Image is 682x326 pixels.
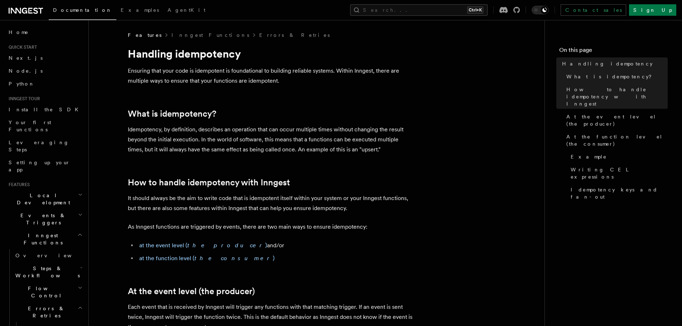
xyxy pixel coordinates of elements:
a: Leveraging Steps [6,136,84,156]
span: How to handle idempotency with Inngest [566,86,668,107]
a: Handling idempotency [559,57,668,70]
a: at the event level (the producer) [139,242,267,249]
span: Features [6,182,30,188]
a: At the function level (the consumer) [564,130,668,150]
a: At the event level (the producer) [564,110,668,130]
span: Leveraging Steps [9,140,69,152]
button: Errors & Retries [13,302,84,322]
span: Steps & Workflows [13,265,80,279]
p: Idempotency, by definition, describes an operation that can occur multiple times without changing... [128,125,414,155]
span: Home [9,29,29,36]
a: How to handle idempotency with Inngest [564,83,668,110]
span: Quick start [6,44,37,50]
button: Toggle dark mode [532,6,549,14]
a: Example [568,150,668,163]
h4: On this page [559,46,668,57]
li: and/or [137,240,414,250]
a: Home [6,26,84,39]
span: Next.js [9,55,43,61]
a: AgentKit [163,2,210,19]
button: Local Development [6,189,84,209]
a: at the function level (the consumer) [139,255,275,262]
a: How to handle idempotency with Inngest [128,177,290,188]
span: Examples [121,7,159,13]
button: Steps & Workflows [13,262,84,282]
span: AgentKit [168,7,205,13]
a: Next.js [6,52,84,64]
p: As Inngest functions are triggered by events, there are two main ways to ensure idempotency: [128,222,414,232]
span: At the event level (the producer) [566,113,668,127]
a: Python [6,77,84,90]
kbd: Ctrl+K [467,6,483,14]
a: Install the SDK [6,103,84,116]
span: Overview [15,253,89,258]
span: Documentation [53,7,112,13]
button: Events & Triggers [6,209,84,229]
a: Errors & Retries [259,31,330,39]
span: What is idempotency? [566,73,657,80]
span: Example [571,153,607,160]
a: Setting up your app [6,156,84,176]
span: Events & Triggers [6,212,78,226]
a: Idempotency keys and fan-out [568,183,668,203]
em: the consumer [194,255,273,262]
span: At the function level (the consumer) [566,133,668,147]
span: Node.js [9,68,43,74]
span: Inngest tour [6,96,40,102]
span: Your first Functions [9,120,51,132]
a: Writing CEL expressions [568,163,668,183]
button: Inngest Functions [6,229,84,249]
h1: Handling idempotency [128,47,414,60]
p: It should always be the aim to write code that is idempotent itself within your system or your In... [128,193,414,213]
span: Errors & Retries [13,305,78,319]
a: Your first Functions [6,116,84,136]
em: the producer [187,242,265,249]
span: Local Development [6,192,78,206]
a: Sign Up [629,4,676,16]
a: Overview [13,249,84,262]
a: At the event level (the producer) [128,286,255,296]
span: Setting up your app [9,160,70,172]
button: Search...Ctrl+K [350,4,488,16]
span: Flow Control [13,285,78,299]
span: Python [9,81,35,87]
span: Inngest Functions [6,232,77,246]
p: Ensuring that your code is idempotent is foundational to building reliable systems. Within Innges... [128,66,414,86]
span: Writing CEL expressions [571,166,668,180]
a: What is idempotency? [128,109,216,119]
a: Inngest Functions [171,31,249,39]
span: Handling idempotency [562,60,653,67]
a: Documentation [49,2,116,20]
a: Node.js [6,64,84,77]
a: Contact sales [561,4,626,16]
a: What is idempotency? [564,70,668,83]
button: Flow Control [13,282,84,302]
span: Features [128,31,161,39]
span: Idempotency keys and fan-out [571,186,668,200]
span: Install the SDK [9,107,83,112]
a: Examples [116,2,163,19]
